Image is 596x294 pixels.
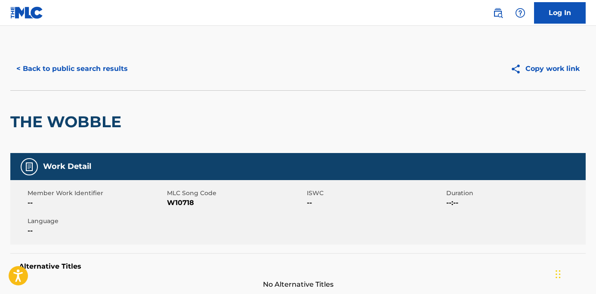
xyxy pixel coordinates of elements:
div: Help [512,4,529,21]
span: -- [28,198,165,208]
img: Work Detail [24,162,34,172]
h2: THE WOBBLE [10,112,126,132]
h5: Work Detail [43,162,91,171]
img: Copy work link [510,64,525,74]
iframe: Chat Widget [553,253,596,294]
span: --:-- [446,198,584,208]
img: help [515,8,525,18]
div: Drag [556,261,561,287]
button: < Back to public search results [10,58,134,80]
a: Log In [534,2,586,24]
img: search [493,8,503,18]
span: W10718 [167,198,304,208]
span: ISWC [307,189,444,198]
h5: Alternative Titles [19,262,577,271]
span: MLC Song Code [167,189,304,198]
span: Duration [446,189,584,198]
a: Public Search [489,4,506,21]
span: -- [307,198,444,208]
span: -- [28,226,165,236]
span: No Alternative Titles [10,279,586,290]
span: Language [28,217,165,226]
button: Copy work link [504,58,586,80]
span: Member Work Identifier [28,189,165,198]
img: MLC Logo [10,6,43,19]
